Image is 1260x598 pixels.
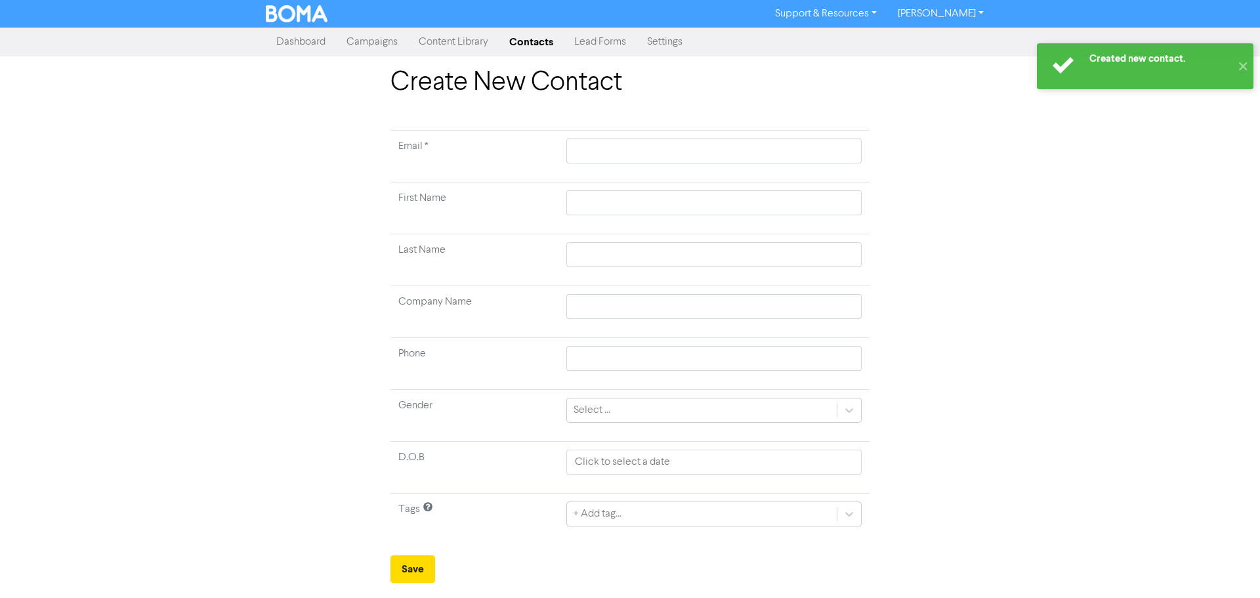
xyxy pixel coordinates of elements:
a: Content Library [408,29,499,55]
td: First Name [390,182,558,234]
td: Last Name [390,234,558,286]
td: D.O.B [390,442,558,494]
div: Select ... [574,402,610,418]
td: Tags [390,494,558,545]
img: BOMA Logo [266,5,327,22]
a: Contacts [499,29,564,55]
a: Support & Resources [765,3,887,24]
a: Lead Forms [564,29,637,55]
td: Gender [390,390,558,442]
button: Save [390,555,435,583]
h1: Create New Contact [390,67,870,98]
a: Campaigns [336,29,408,55]
div: Created new contact. [1089,52,1230,66]
div: + Add tag... [574,506,621,522]
a: [PERSON_NAME] [887,3,994,24]
a: Dashboard [266,29,336,55]
input: Click to select a date [566,450,862,475]
iframe: Chat Widget [1194,535,1260,598]
a: Settings [637,29,693,55]
td: Required [390,131,558,182]
td: Phone [390,338,558,390]
td: Company Name [390,286,558,338]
